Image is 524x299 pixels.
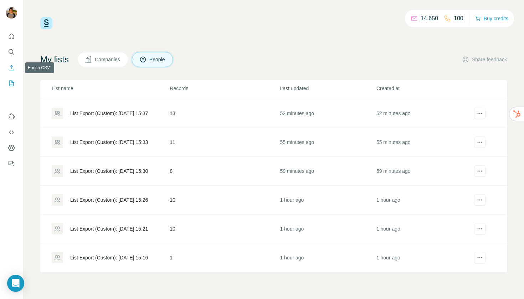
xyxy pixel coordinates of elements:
[40,17,52,29] img: Surfe Logo
[376,215,472,243] td: 1 hour ago
[376,186,472,215] td: 1 hour ago
[474,136,486,148] button: actions
[6,30,17,43] button: Quick start
[474,252,486,263] button: actions
[279,186,376,215] td: 1 hour ago
[70,225,148,232] div: List Export (Custom): [DATE] 15:21
[70,110,148,117] div: List Export (Custom): [DATE] 15:37
[169,215,279,243] td: 10
[279,99,376,128] td: 52 minutes ago
[454,14,463,23] p: 100
[169,157,279,186] td: 8
[279,243,376,272] td: 1 hour ago
[376,128,472,157] td: 55 minutes ago
[474,108,486,119] button: actions
[6,77,17,90] button: My lists
[6,61,17,74] button: Enrich CSV
[6,110,17,123] button: Use Surfe on LinkedIn
[6,7,17,19] img: Avatar
[279,215,376,243] td: 1 hour ago
[6,126,17,139] button: Use Surfe API
[279,157,376,186] td: 59 minutes ago
[376,99,472,128] td: 52 minutes ago
[40,54,69,65] h4: My lists
[474,194,486,206] button: actions
[169,243,279,272] td: 1
[170,85,279,92] p: Records
[475,14,508,24] button: Buy credits
[169,186,279,215] td: 10
[169,99,279,128] td: 13
[280,85,375,92] p: Last updated
[70,139,148,146] div: List Export (Custom): [DATE] 15:33
[95,56,121,63] span: Companies
[70,167,148,175] div: List Export (Custom): [DATE] 15:30
[376,85,472,92] p: Created at
[376,157,472,186] td: 59 minutes ago
[474,165,486,177] button: actions
[474,223,486,234] button: actions
[52,85,169,92] p: List name
[7,275,24,292] div: Open Intercom Messenger
[70,254,148,261] div: List Export (Custom): [DATE] 15:16
[169,128,279,157] td: 11
[149,56,166,63] span: People
[421,14,438,23] p: 14,650
[6,141,17,154] button: Dashboard
[6,157,17,170] button: Feedback
[462,56,507,63] button: Share feedback
[70,196,148,203] div: List Export (Custom): [DATE] 15:26
[6,46,17,58] button: Search
[279,128,376,157] td: 55 minutes ago
[376,243,472,272] td: 1 hour ago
